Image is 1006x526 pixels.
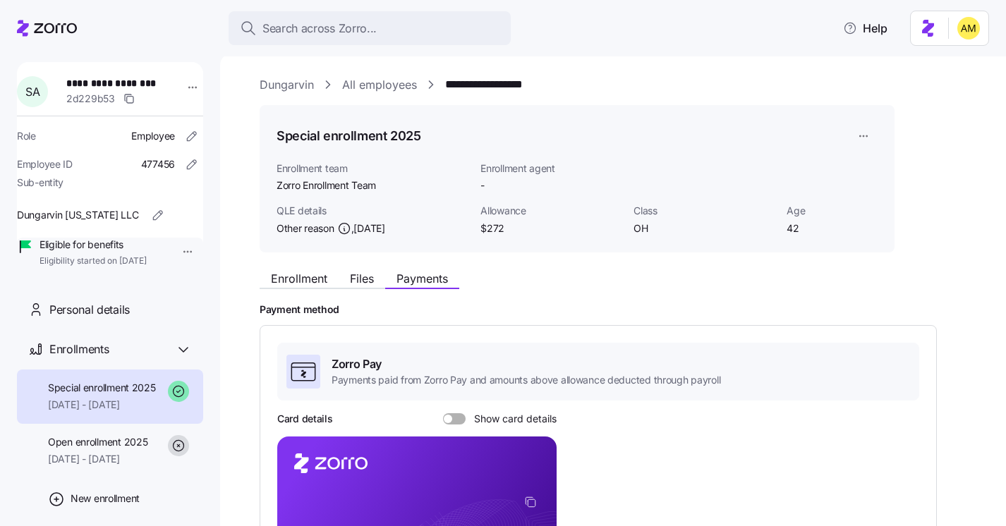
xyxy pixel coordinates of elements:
span: Special enrollment 2025 [48,381,156,395]
span: Search across Zorro... [262,20,377,37]
span: [DATE] - [DATE] [48,452,147,466]
span: Employee ID [17,157,73,171]
span: $272 [480,221,622,236]
span: Other reason , [277,221,385,236]
button: copy-to-clipboard [524,496,537,508]
span: Eligible for benefits [40,238,147,252]
span: Role [17,129,36,143]
span: Show card details [466,413,557,424]
span: 2d229b53 [66,92,115,106]
span: New enrollment [71,491,140,506]
a: All employees [342,76,417,94]
span: Enrollment team [277,161,469,176]
span: Eligibility started on [DATE] [40,255,147,267]
span: OH [634,221,775,236]
span: Enrollment [271,273,327,284]
span: Class [634,204,775,218]
span: Enrollment agent [480,161,622,176]
h1: Special enrollment 2025 [277,127,421,145]
span: Sub-entity [17,176,63,190]
span: Payments [396,273,448,284]
span: Personal details [49,301,130,319]
button: Search across Zorro... [229,11,511,45]
span: Allowance [480,204,622,218]
span: Zorro Enrollment Team [277,178,469,192]
h2: Payment method [260,303,986,317]
span: Open enrollment 2025 [48,435,147,449]
span: [DATE] [353,221,384,236]
button: Help [832,14,899,42]
span: Enrollments [49,341,109,358]
span: Payments paid from Zorro Pay and amounts above allowance deducted through payroll [332,373,720,387]
span: Age [787,204,878,218]
span: [DATE] - [DATE] [48,398,156,412]
span: QLE details [277,204,469,218]
span: Zorro Pay [332,355,720,373]
span: Help [843,20,887,37]
span: Files [350,273,374,284]
img: dfaaf2f2725e97d5ef9e82b99e83f4d7 [957,17,980,39]
span: S A [25,86,40,97]
span: 477456 [141,157,175,171]
span: 42 [787,221,878,236]
span: - [480,178,485,192]
span: Employee [131,129,175,143]
span: Dungarvin [US_STATE] LLC [17,208,138,222]
h3: Card details [277,412,333,426]
a: Dungarvin [260,76,314,94]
